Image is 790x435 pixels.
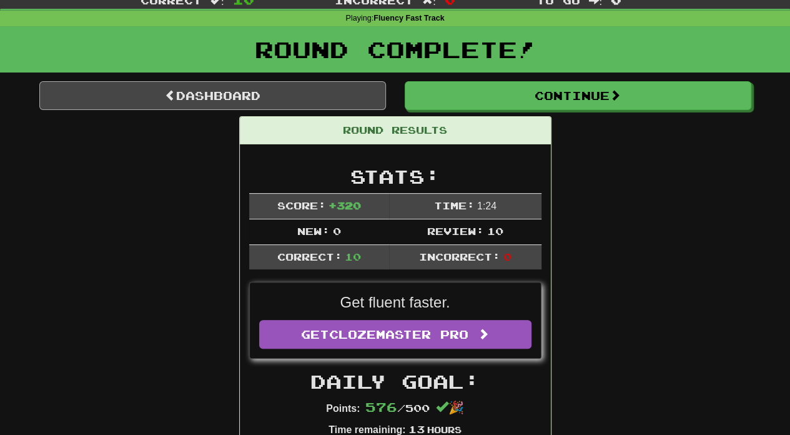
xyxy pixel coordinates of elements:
[419,251,500,262] span: Incorrect:
[240,117,551,144] div: Round Results
[427,424,462,435] small: Hours
[332,225,340,237] span: 0
[365,402,430,414] span: / 500
[486,225,503,237] span: 10
[249,371,541,392] h2: Daily Goal:
[427,225,484,237] span: Review:
[328,424,405,435] strong: Time remaining:
[259,320,531,349] a: GetClozemaster Pro
[297,225,330,237] span: New:
[259,292,531,313] p: Get fluent faster.
[249,166,541,187] h2: Stats:
[39,81,386,110] a: Dashboard
[345,251,361,262] span: 10
[433,199,474,211] span: Time:
[277,199,325,211] span: Score:
[4,37,786,62] h1: Round Complete!
[373,14,444,22] strong: Fluency Fast Track
[408,423,424,435] span: 13
[405,81,751,110] button: Continue
[328,199,361,211] span: + 320
[326,403,360,414] strong: Points:
[503,251,511,262] span: 0
[477,201,496,211] span: 1 : 24
[277,251,342,262] span: Correct:
[436,401,464,414] span: 🎉
[365,399,397,414] span: 576
[329,327,468,341] span: Clozemaster Pro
